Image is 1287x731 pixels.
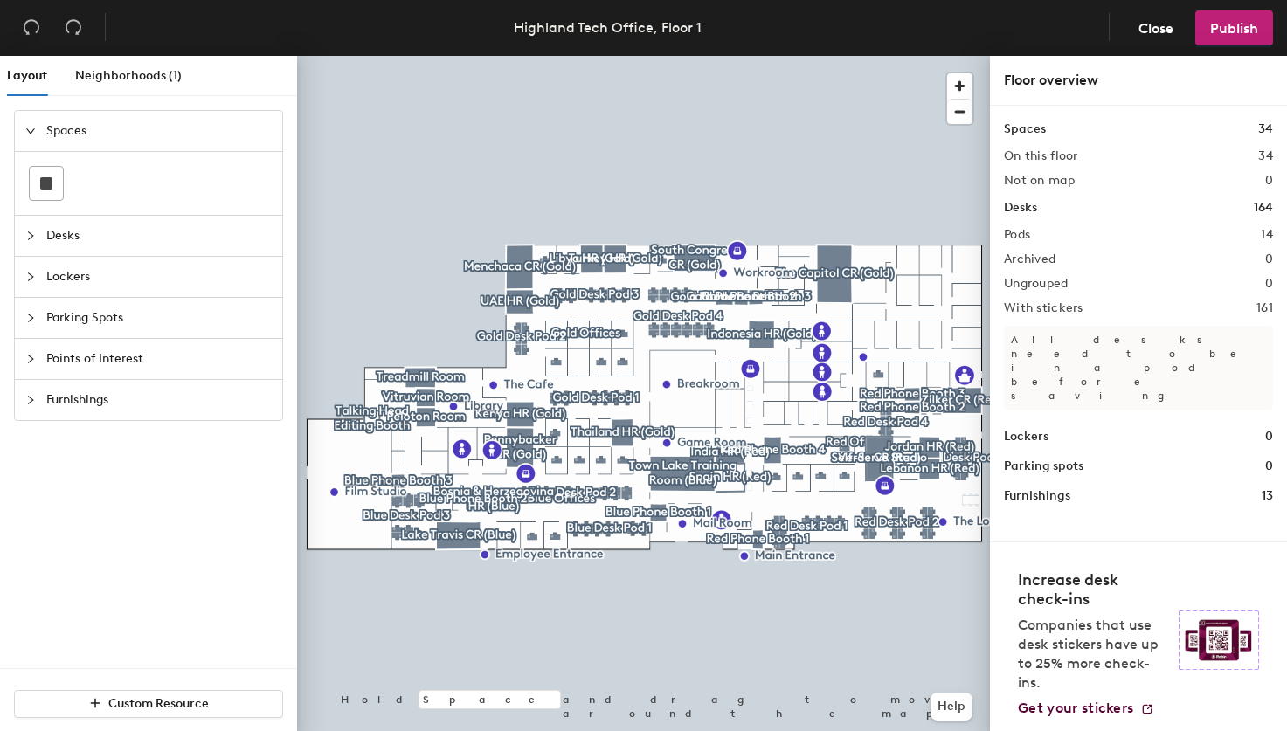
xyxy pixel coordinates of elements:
[1195,10,1273,45] button: Publish
[1004,457,1083,476] h1: Parking spots
[1179,610,1259,670] img: Sticker logo
[1004,326,1273,410] p: All desks need to be in a pod before saving
[56,10,91,45] button: Redo (⌘ + ⇧ + Z)
[46,216,272,256] span: Desks
[1004,277,1069,291] h2: Ungrouped
[7,68,47,83] span: Layout
[75,68,182,83] span: Neighborhoods (1)
[46,298,272,338] span: Parking Spots
[46,339,272,379] span: Points of Interest
[1262,486,1273,506] h1: 13
[108,696,209,711] span: Custom Resource
[46,111,272,151] span: Spaces
[25,395,36,405] span: collapsed
[1265,457,1273,476] h1: 0
[25,354,36,364] span: collapsed
[1004,427,1048,446] h1: Lockers
[1265,252,1273,266] h2: 0
[25,231,36,241] span: collapsed
[1256,301,1273,315] h2: 161
[1004,120,1046,139] h1: Spaces
[1004,252,1055,266] h2: Archived
[25,313,36,323] span: collapsed
[1004,486,1070,506] h1: Furnishings
[514,17,702,38] div: Highland Tech Office, Floor 1
[1138,20,1173,37] span: Close
[1258,149,1273,163] h2: 34
[1261,228,1273,242] h2: 14
[931,693,972,721] button: Help
[1004,70,1273,91] div: Floor overview
[1004,301,1083,315] h2: With stickers
[1004,198,1037,217] h1: Desks
[1124,10,1188,45] button: Close
[46,380,272,420] span: Furnishings
[1265,427,1273,446] h1: 0
[1210,20,1258,37] span: Publish
[46,257,272,297] span: Lockers
[1004,149,1078,163] h2: On this floor
[25,272,36,282] span: collapsed
[1018,616,1168,693] p: Companies that use desk stickers have up to 25% more check-ins.
[1254,198,1273,217] h1: 164
[1265,174,1273,188] h2: 0
[14,10,49,45] button: Undo (⌘ + Z)
[1004,228,1030,242] h2: Pods
[1018,570,1168,609] h4: Increase desk check-ins
[14,690,283,718] button: Custom Resource
[25,126,36,136] span: expanded
[1258,120,1273,139] h1: 34
[1004,174,1075,188] h2: Not on map
[1018,700,1154,717] a: Get your stickers
[1265,277,1273,291] h2: 0
[1018,700,1133,716] span: Get your stickers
